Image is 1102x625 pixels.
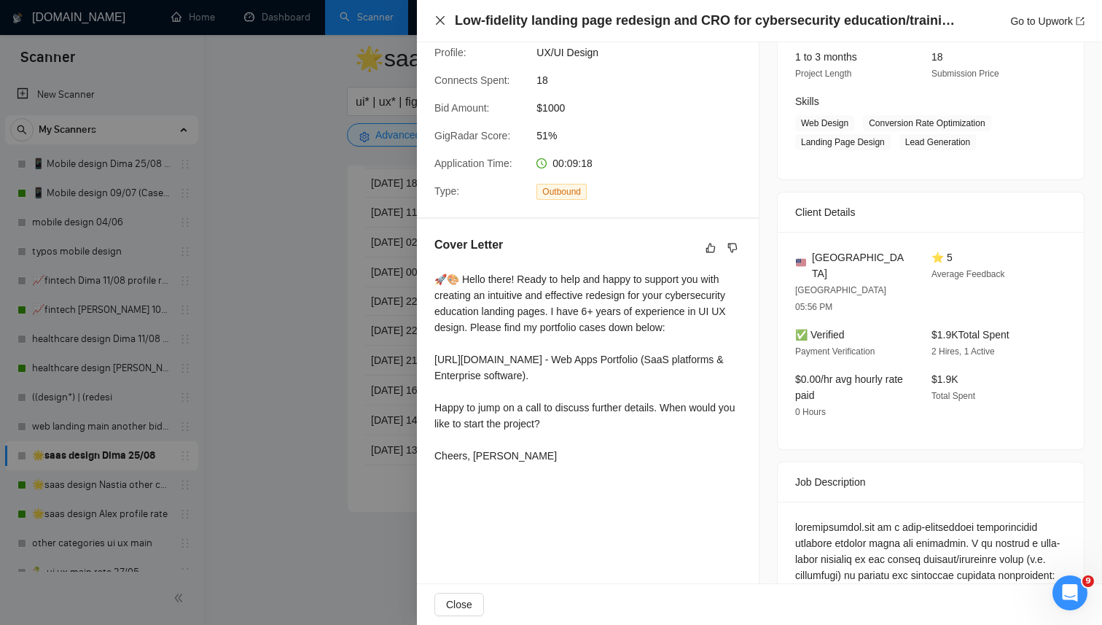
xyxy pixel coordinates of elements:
span: 2 Hires, 1 Active [931,346,995,357]
div: 🚀🎨 Hello there! Ready to help and happy to support you with creating an intuitive and effective r... [434,271,741,464]
button: Close [434,593,484,616]
span: Project Length [795,69,851,79]
span: 0 Hours [795,407,826,417]
span: $1.9K [931,373,958,385]
span: Submission Price [931,69,999,79]
span: 1 to 3 months [795,51,857,63]
h5: Cover Letter [434,236,503,254]
span: 18 [931,51,943,63]
span: UX/UI Design [536,44,755,61]
img: 🇺🇸 [796,257,806,268]
span: Web Design [795,115,854,131]
span: Average Feedback [931,269,1005,279]
span: Connects Spent: [434,74,510,86]
div: Client Details [795,193,1066,232]
span: Conversion Rate Optimization [863,115,990,131]
span: Close [446,597,472,613]
span: Payment Verification [795,346,875,357]
span: Skills [795,96,819,107]
span: 18 [536,72,755,88]
span: like [706,242,716,254]
span: 9 [1082,575,1094,587]
h4: Low-fidelity landing page redesign and CRO for cybersecurity education/training business [455,12,958,30]
span: close [434,15,446,26]
span: ⭐ 5 [931,252,953,263]
span: export [1076,17,1085,26]
span: Bid Amount: [434,102,490,114]
span: 00:09:18 [552,158,593,169]
span: Total Spent [931,391,975,401]
span: 51% [536,128,755,144]
span: ✅ Verified [795,329,845,341]
span: dislike [727,242,738,254]
span: $0.00/hr avg hourly rate paid [795,373,903,401]
span: Outbound [536,184,587,200]
span: [GEOGRAPHIC_DATA] 05:56 PM [795,285,886,312]
span: $1.9K Total Spent [931,329,1009,341]
button: Close [434,15,446,27]
span: clock-circle [536,158,547,168]
span: Lead Generation [899,134,976,150]
button: like [702,239,719,257]
a: Go to Upworkexport [1010,15,1085,27]
span: Landing Page Design [795,134,891,150]
span: $1000 [536,100,755,116]
span: [GEOGRAPHIC_DATA] [812,249,908,282]
div: Job Description [795,462,1066,502]
span: Profile: [434,47,466,58]
span: Type: [434,185,459,197]
span: Application Time: [434,158,512,169]
button: dislike [724,239,741,257]
iframe: Intercom live chat [1052,575,1087,610]
span: GigRadar Score: [434,130,510,141]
